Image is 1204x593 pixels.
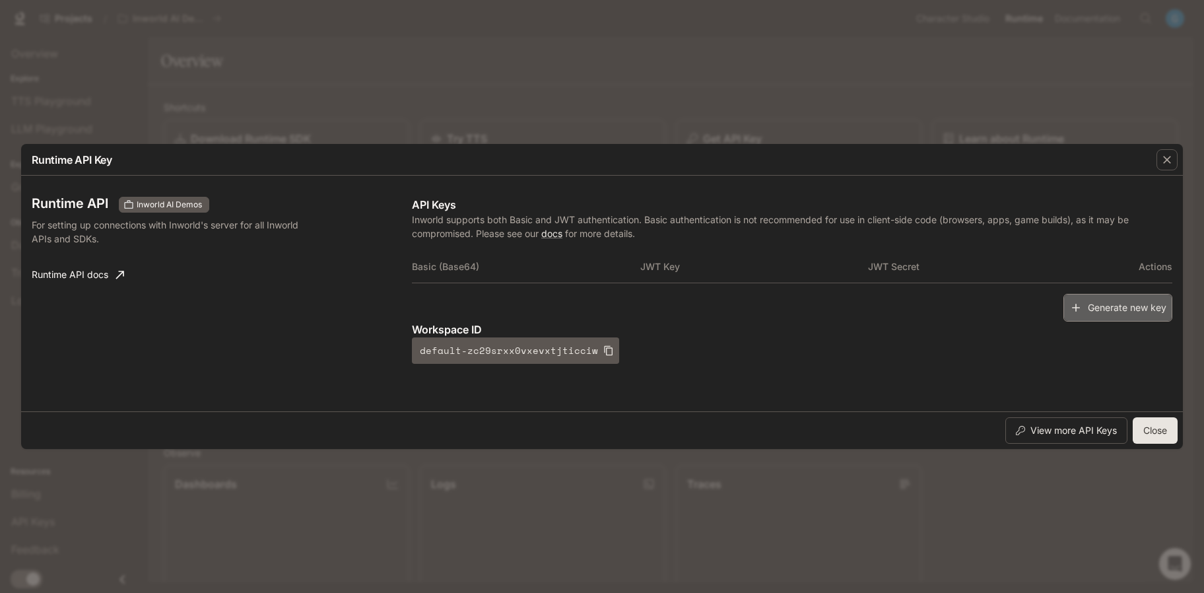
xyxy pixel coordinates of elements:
[412,251,640,283] th: Basic (Base64)
[868,251,1096,283] th: JWT Secret
[32,218,309,246] p: For setting up connections with Inworld's server for all Inworld APIs and SDKs.
[1005,417,1127,444] button: View more API Keys
[541,228,562,239] a: docs
[1133,417,1178,444] button: Close
[32,152,112,168] p: Runtime API Key
[1063,294,1172,322] button: Generate new key
[412,337,619,364] button: default-zc29srxx0vxevxtjticciw
[131,199,207,211] span: Inworld AI Demos
[1096,251,1172,283] th: Actions
[412,322,1172,337] p: Workspace ID
[26,262,129,288] a: Runtime API docs
[412,213,1172,240] p: Inworld supports both Basic and JWT authentication. Basic authentication is not recommended for u...
[640,251,869,283] th: JWT Key
[119,197,209,213] div: These keys will apply to your current workspace only
[32,197,108,210] h3: Runtime API
[412,197,1172,213] p: API Keys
